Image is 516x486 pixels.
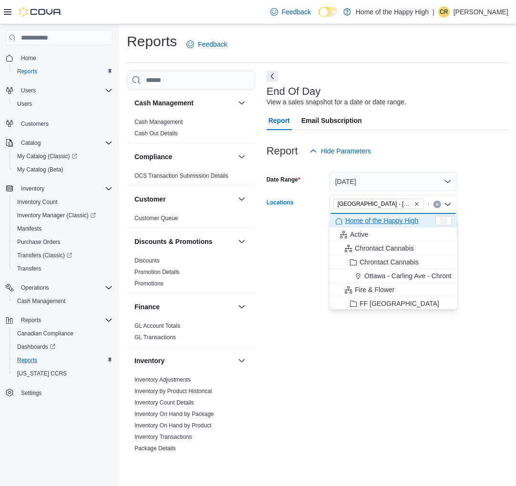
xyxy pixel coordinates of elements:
button: Users [17,85,40,96]
button: Discounts & Promotions [134,237,234,246]
span: Promotions [134,280,164,287]
button: Remove Spruce Grove - Westwinds - Fire & Flower from selection in this group [414,201,420,207]
a: GL Transactions [134,334,176,341]
a: My Catalog (Classic) [10,150,116,163]
button: Inventory Count [10,195,116,209]
span: Chrontact Cannabis [355,243,414,253]
span: Active [350,230,368,239]
span: Feedback [282,7,311,17]
span: Package Details [134,445,176,452]
label: Locations [267,199,294,206]
span: Purchase Orders [13,236,113,248]
span: Purchase Orders [17,238,61,246]
a: Transfers [13,263,45,274]
a: Cash Management [13,295,69,307]
span: Inventory [17,183,113,194]
h3: Cash Management [134,98,194,108]
span: Inventory Manager (Classic) [13,210,113,221]
button: Ottawa - Carling Ave - Chrontact Cannabis [330,269,457,283]
span: Discounts [134,257,160,264]
button: Transfers [10,262,116,275]
a: GL Account Totals [134,323,180,329]
button: Home [2,51,116,65]
button: [DATE] [330,172,457,191]
button: Cash Management [134,98,234,108]
button: Manifests [10,222,116,235]
span: Inventory Count [13,196,113,208]
button: FF [GEOGRAPHIC_DATA] [330,297,457,311]
span: Users [21,87,36,94]
span: Transfers [17,265,41,273]
span: Inventory Adjustments [134,376,191,384]
button: Hide Parameters [306,142,375,161]
span: Cash Management [13,295,113,307]
a: My Catalog (Beta) [13,164,67,175]
span: Reports [21,316,41,324]
a: Inventory On Hand by Package [134,411,214,417]
button: Reports [10,65,116,78]
button: Close list of options [444,201,452,208]
a: Transfers (Classic) [10,249,116,262]
button: Chrontact Cannabis [330,242,457,255]
span: Inventory On Hand by Product [134,422,211,429]
a: Inventory Manager (Classic) [10,209,116,222]
div: Customer [127,213,255,228]
span: OCS Transaction Submission Details [134,172,228,180]
button: Reports [17,314,45,326]
span: Inventory Count Details [134,399,194,406]
span: Dashboards [13,341,113,353]
a: Home [17,52,40,64]
span: Spruce Grove - Westwinds - Fire & Flower [333,199,424,209]
span: Transfers [13,263,113,274]
div: Finance [127,320,255,347]
span: Inventory Transactions [134,433,192,441]
p: [PERSON_NAME] [454,6,508,18]
span: [US_STATE] CCRS [17,370,67,377]
span: Operations [21,284,49,292]
h3: Inventory [134,356,165,365]
span: Customers [21,120,49,128]
a: Inventory Count [13,196,62,208]
span: Customer Queue [134,214,178,222]
span: Transfers (Classic) [17,252,72,259]
span: Customers [17,117,113,129]
a: Users [13,98,36,110]
a: Inventory On Hand by Product [134,422,211,429]
input: Dark Mode [319,7,339,17]
button: Inventory [2,182,116,195]
button: Finance [236,301,248,313]
a: Promotions [134,280,164,287]
button: Settings [2,386,116,400]
button: Next [267,71,278,82]
span: Canadian Compliance [13,328,113,339]
h3: End Of Day [267,86,321,97]
span: Manifests [17,225,41,233]
a: Feedback [267,2,315,21]
span: Home of the Happy High [345,216,418,225]
button: My Catalog (Beta) [10,163,116,176]
span: GL Account Totals [134,322,180,330]
a: Feedback [183,35,231,54]
button: Cash Management [10,294,116,308]
span: Transfers (Classic) [13,250,113,261]
a: Inventory Adjustments [134,376,191,383]
div: Discounts & Promotions [127,255,255,293]
h3: Report [267,145,298,157]
button: Catalog [2,136,116,150]
button: Reports [2,314,116,327]
a: Inventory Count Details [134,399,194,406]
a: Cash Management [134,119,183,125]
span: Report [268,111,290,130]
button: Purchase Orders [10,235,116,249]
button: Home of the Happy High [330,214,457,228]
a: Inventory by Product Historical [134,388,212,395]
button: Finance [134,302,234,312]
a: Manifests [13,223,45,234]
button: Users [2,84,116,97]
span: Catalog [21,139,41,147]
a: Discounts [134,257,160,264]
h3: Discounts & Promotions [134,237,212,246]
div: View a sales snapshot for a date or date range. [267,97,406,107]
h1: Reports [127,32,177,51]
a: Inventory Manager (Classic) [13,210,100,221]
